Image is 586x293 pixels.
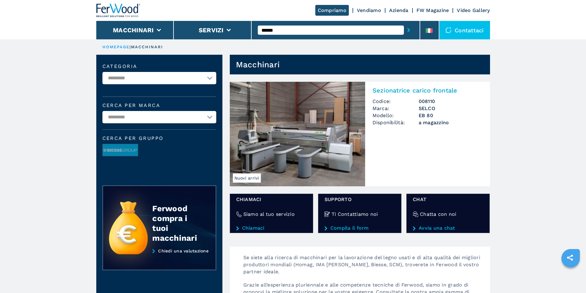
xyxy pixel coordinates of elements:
button: submit-button [404,23,413,37]
h3: 008110 [419,98,483,105]
a: FW Magazine [417,7,449,13]
a: sharethis [562,250,578,265]
span: Cerca per Gruppo [102,136,216,141]
span: a magazzino [419,119,483,126]
a: Compriamo [315,5,349,16]
h4: Siamo al tuo servizio [243,211,295,218]
a: Chiamaci [236,225,307,231]
h4: Chatta con noi [420,211,456,218]
a: Vendiamo [357,7,381,13]
a: Azienda [389,7,409,13]
span: chat [413,196,483,203]
img: image [103,144,138,156]
h1: Macchinari [236,60,280,69]
div: Contattaci [439,21,490,39]
iframe: Chat [560,265,581,288]
h3: EB 80 [419,112,483,119]
button: Servizi [199,26,224,34]
label: Cerca per marca [102,103,216,108]
p: Se siete alla ricerca di macchinari per la lavorazione del legno usati e di alta qualità dei migl... [237,254,490,281]
span: Disponibilità: [373,119,419,126]
h2: Sezionatrice carico frontale [373,87,483,94]
span: Codice: [373,98,419,105]
div: Ferwood compra i tuoi macchinari [152,204,203,243]
img: Chatta con noi [413,212,418,217]
p: macchinari [131,44,163,50]
img: Ti Contattiamo noi [325,212,330,217]
img: Contattaci [445,27,452,33]
label: Categoria [102,64,216,69]
h4: Ti Contattiamo noi [332,211,378,218]
img: Sezionatrice carico frontale SELCO EB 80 [230,82,365,186]
span: Supporto [325,196,395,203]
span: Chiamaci [236,196,307,203]
a: Sezionatrice carico frontale SELCO EB 80Nuovi arriviSezionatrice carico frontaleCodice:008110Marc... [230,82,490,186]
a: Chiedi una valutazione [102,248,216,271]
a: Compila il form [325,225,395,231]
a: Video Gallery [457,7,490,13]
h3: SELCO [419,105,483,112]
img: Siamo al tuo servizio [236,212,242,217]
a: Avvia una chat [413,225,483,231]
span: Nuovi arrivi [233,173,261,183]
span: Modello: [373,112,419,119]
span: | [130,45,131,49]
img: Ferwood [96,4,141,17]
span: Marca: [373,105,419,112]
button: Macchinari [113,26,154,34]
a: HOMEPAGE [102,45,130,49]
